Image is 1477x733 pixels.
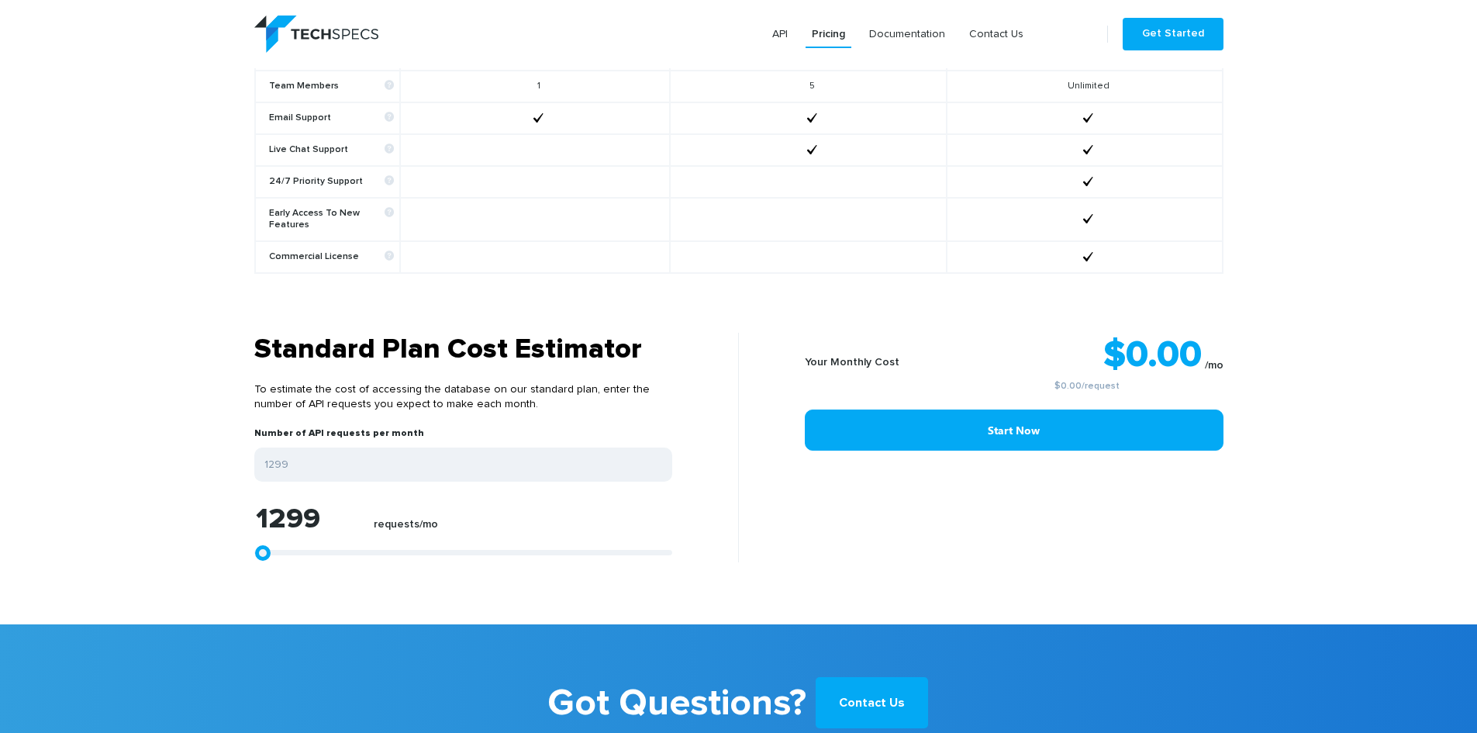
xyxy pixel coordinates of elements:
[269,81,394,92] b: Team Members
[766,20,794,48] a: API
[805,357,899,368] b: Your Monthly Cost
[670,71,947,102] td: 5
[374,518,438,539] label: requests/mo
[1103,337,1202,374] strong: $0.00
[254,427,424,448] label: Number of API requests per month
[947,71,1222,102] td: Unlimited
[806,20,851,48] a: Pricing
[816,677,928,728] a: Contact Us
[269,112,394,124] b: Email Support
[400,71,670,102] td: 1
[269,208,394,231] b: Early Access To New Features
[805,410,1223,451] a: Start Now
[269,176,394,188] b: 24/7 Priority Support
[963,20,1030,48] a: Contact Us
[254,333,672,367] h3: Standard Plan Cost Estimator
[254,448,672,482] input: Enter your expected number of API requests
[1123,18,1223,50] a: Get Started
[254,16,378,53] img: logo
[1054,382,1082,391] a: $0.00
[269,251,394,263] b: Commercial License
[254,367,672,427] p: To estimate the cost of accessing the database on our standard plan, enter the number of API requ...
[863,20,951,48] a: Documentation
[951,382,1223,391] small: /request
[269,144,394,156] b: Live Chat Support
[1205,360,1223,371] sub: /mo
